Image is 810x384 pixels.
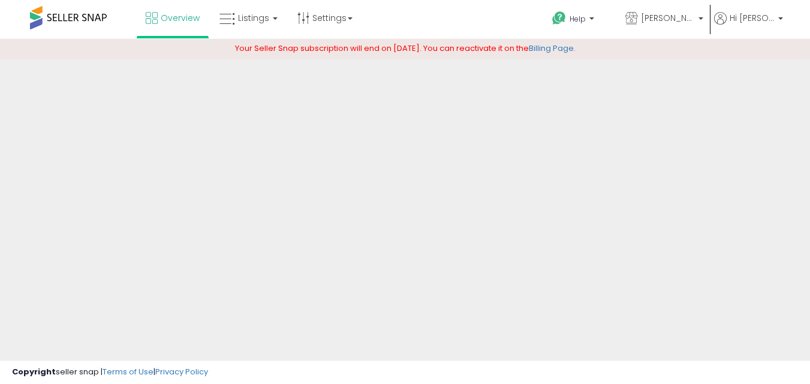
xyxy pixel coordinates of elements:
[161,12,200,24] span: Overview
[529,43,574,54] a: Billing Page
[714,12,783,39] a: Hi [PERSON_NAME]
[12,366,56,377] strong: Copyright
[103,366,153,377] a: Terms of Use
[12,367,208,378] div: seller snap | |
[641,12,695,24] span: [PERSON_NAME] & Company
[155,366,208,377] a: Privacy Policy
[730,12,775,24] span: Hi [PERSON_NAME]
[238,12,269,24] span: Listings
[552,11,567,26] i: Get Help
[543,2,615,39] a: Help
[570,14,586,24] span: Help
[235,43,576,54] span: Your Seller Snap subscription will end on [DATE]. You can reactivate it on the .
